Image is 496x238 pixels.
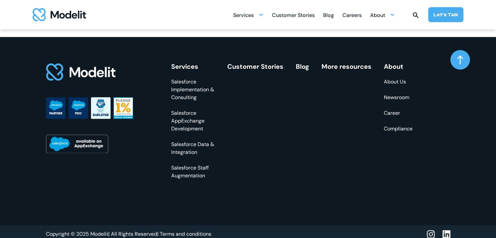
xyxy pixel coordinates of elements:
[227,62,283,70] a: Customer Stories
[457,55,463,64] img: arrow up
[233,8,263,21] div: Services
[342,8,362,21] a: Careers
[108,230,110,237] span: |
[342,9,362,22] div: Careers
[160,230,211,237] a: Terms and conditions
[272,8,315,21] a: Customer Stories
[370,9,385,22] div: About
[323,8,334,21] a: Blog
[323,9,334,22] div: Blog
[171,63,215,70] div: Services
[322,62,371,70] a: More resources
[233,9,254,22] div: Services
[427,230,435,238] img: instagram icon
[272,9,315,22] div: Customer Stories
[46,63,116,81] img: footer logo
[111,230,157,237] span: All Rights Reserved
[171,164,215,179] a: Salesforce Staff Augmentation
[443,230,450,238] img: linkedin icon
[384,78,413,85] a: About Us
[370,8,395,21] div: About
[384,125,413,132] a: Compliance
[171,78,215,101] a: Salesforce Implementation & Consulting
[33,8,86,21] a: home
[428,7,463,22] a: Let’s Talk
[433,11,458,18] div: Let’s Talk
[157,230,158,237] span: |
[296,62,309,70] a: Blog
[46,230,158,237] div: Copyright © 2025 Modelit
[384,109,413,117] a: Career
[33,8,86,21] img: modelit logo
[384,63,413,70] div: About
[171,140,215,156] a: Salesforce Data & Integration
[171,109,215,132] a: Salesforce AppExchange Development
[384,93,413,101] a: Newsroom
